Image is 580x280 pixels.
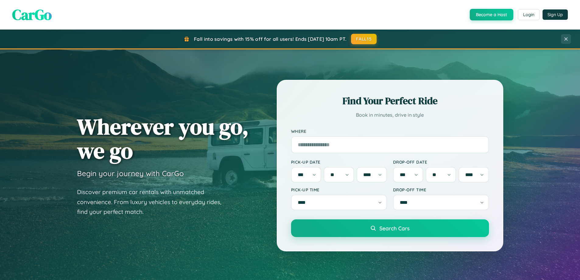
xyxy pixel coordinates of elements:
label: Pick-up Time [291,187,387,192]
label: Pick-up Date [291,159,387,165]
button: Search Cars [291,219,489,237]
span: Search Cars [379,225,410,232]
p: Discover premium car rentals with unmatched convenience. From luxury vehicles to everyday rides, ... [77,187,229,217]
span: CarGo [12,5,52,25]
h2: Find Your Perfect Ride [291,94,489,108]
button: Become a Host [470,9,513,20]
button: FALL15 [351,34,377,44]
h3: Begin your journey with CarGo [77,169,184,178]
h1: Wherever you go, we go [77,115,249,163]
button: Login [518,9,540,20]
span: Fall into savings with 15% off for all users! Ends [DATE] 10am PT. [194,36,346,42]
button: Sign Up [543,9,568,20]
label: Drop-off Date [393,159,489,165]
p: Book in minutes, drive in style [291,111,489,119]
label: Where [291,129,489,134]
label: Drop-off Time [393,187,489,192]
